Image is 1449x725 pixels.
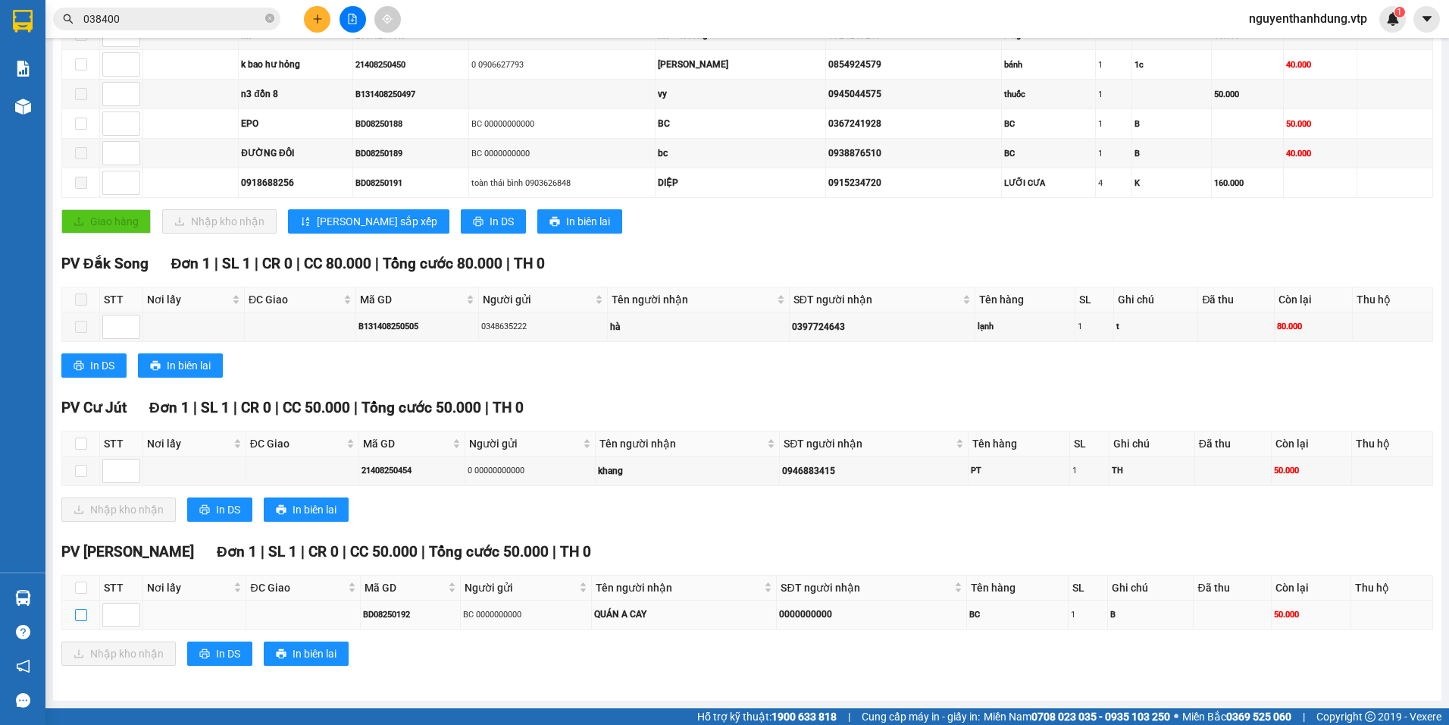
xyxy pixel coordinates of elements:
[127,174,136,183] span: up
[283,399,350,416] span: CC 50.000
[826,139,1001,168] td: 0938876510
[468,464,593,477] div: 0 00000000000
[382,14,393,24] span: aim
[1214,177,1280,190] div: 160.000
[826,50,1001,80] td: 0854924579
[100,432,143,457] th: STT
[123,460,139,471] span: Increase Value
[301,543,305,560] span: |
[127,328,136,337] span: down
[350,543,418,560] span: CC 50.000
[610,320,787,334] div: hà
[123,153,139,165] span: Decrease Value
[473,216,484,228] span: printer
[147,291,229,308] span: Nơi lấy
[61,209,151,234] button: uploadGiao hàng
[481,320,605,333] div: 0348635222
[1352,432,1433,457] th: Thu hộ
[363,435,449,452] span: Mã GD
[828,117,998,131] div: 0367241928
[293,645,336,662] span: In biên lai
[288,209,449,234] button: sort-ascending[PERSON_NAME] sắp xếp
[83,11,262,27] input: Tìm tên, số ĐT hoặc mã đơn
[1112,464,1192,477] div: TH
[461,209,526,234] button: printerIn DS
[469,435,580,452] span: Người gửi
[826,80,1001,109] td: 0945044575
[1134,58,1209,71] div: 1c
[599,435,764,452] span: Tên người nhận
[15,61,31,77] img: solution-icon
[127,472,136,482] span: down
[781,579,950,596] span: SĐT người nhận
[300,216,311,228] span: sort-ascending
[340,6,366,33] button: file-add
[127,96,136,105] span: down
[1004,88,1093,101] div: thuốc
[16,625,30,639] span: question-circle
[222,255,251,272] span: SL 1
[1004,58,1093,71] div: bánh
[656,109,827,139] td: BC
[241,146,350,161] div: ĐƯỜNG ĐÔI
[359,457,465,486] td: 21408250454
[463,608,589,621] div: BC 0000000000
[1303,708,1305,725] span: |
[100,576,143,601] th: STT
[1098,147,1129,160] div: 1
[658,117,824,131] div: BC
[90,357,114,374] span: In DS
[490,213,514,230] span: In DS
[1272,432,1351,457] th: Còn lại
[304,6,330,33] button: plus
[777,601,966,630] td: 0000000000
[485,399,489,416] span: |
[127,85,136,94] span: up
[658,176,824,190] div: DIỆP
[355,88,466,101] div: B131408250497
[347,14,358,24] span: file-add
[355,58,466,71] div: 21408250450
[199,648,210,661] span: printer
[16,693,30,708] span: message
[264,642,349,666] button: printerIn biên lai
[1004,147,1093,160] div: BC
[15,99,31,115] img: warehouse-icon
[127,461,136,470] span: up
[214,255,218,272] span: |
[123,112,139,124] span: Increase Value
[147,579,230,596] span: Nơi lấy
[13,10,33,33] img: logo-vxr
[147,435,230,452] span: Nơi lấy
[123,604,139,615] span: Increase Value
[790,312,975,342] td: 0397724643
[261,543,264,560] span: |
[1031,711,1170,723] strong: 0708 023 035 - 0935 103 250
[978,320,1072,333] div: lạnh
[353,139,469,168] td: BD08250189
[61,497,176,522] button: downloadNhập kho nhận
[592,601,777,630] td: QUÁN A CAY
[493,399,524,416] span: TH 0
[1274,464,1348,477] div: 50.000
[967,576,1069,601] th: Tên hàng
[1070,432,1109,457] th: SL
[471,177,652,190] div: toàn thái bình 0903626848
[162,209,277,234] button: downloadNhập kho nhận
[771,711,837,723] strong: 1900 633 818
[123,53,139,64] span: Increase Value
[828,58,998,72] div: 0854924579
[465,579,576,596] span: Người gửi
[1109,432,1195,457] th: Ghi chú
[63,14,74,24] span: search
[969,608,1066,621] div: BC
[61,399,127,416] span: PV Cư Jút
[1004,118,1093,130] div: BC
[187,497,252,522] button: printerIn DS
[975,287,1075,312] th: Tên hàng
[828,146,998,161] div: 0938876510
[16,659,30,673] span: notification
[1214,88,1280,101] div: 50.000
[293,501,336,518] span: In biên lai
[1134,147,1209,160] div: B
